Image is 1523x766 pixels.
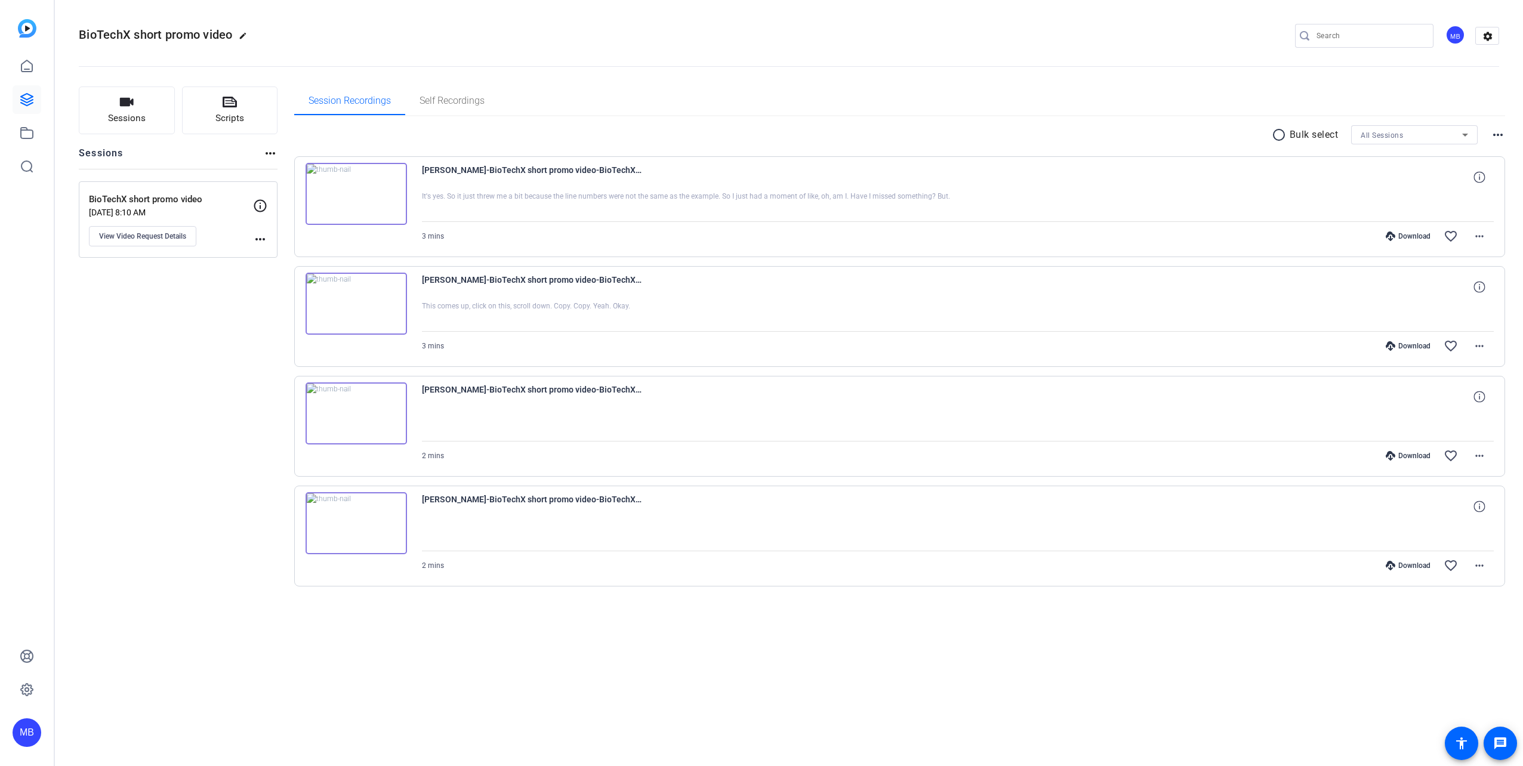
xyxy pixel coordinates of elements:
button: View Video Request Details [89,226,196,246]
span: [PERSON_NAME]-BioTechX short promo video-BioTechX short promo video-1759088641581-screen [422,163,643,191]
ngx-avatar: Max Bayita [1445,25,1466,46]
span: View Video Request Details [99,231,186,241]
span: [PERSON_NAME]-BioTechX short promo video-BioTechX short promo video-1758920524485-screen [422,492,643,521]
button: Scripts [182,87,278,134]
span: 2 mins [422,561,444,570]
mat-icon: radio_button_unchecked [1272,128,1290,142]
img: thumb-nail [306,382,407,444]
p: Bulk select [1290,128,1339,142]
mat-icon: message [1493,736,1507,750]
div: MB [13,718,41,747]
div: Download [1380,451,1436,461]
mat-icon: accessibility [1454,736,1469,750]
mat-icon: more_horiz [1472,339,1487,353]
div: Download [1380,231,1436,241]
img: thumb-nail [306,163,407,225]
img: thumb-nail [306,273,407,335]
mat-icon: more_horiz [1472,229,1487,243]
mat-icon: favorite_border [1444,339,1458,353]
mat-icon: more_horiz [1491,128,1505,142]
mat-icon: more_horiz [1472,558,1487,573]
mat-icon: favorite_border [1444,229,1458,243]
img: thumb-nail [306,492,407,554]
span: All Sessions [1361,131,1403,140]
span: Self Recordings [420,96,485,106]
span: 3 mins [422,232,444,240]
div: Download [1380,561,1436,570]
mat-icon: more_horiz [263,146,278,160]
span: BioTechX short promo video [79,27,233,42]
div: Download [1380,341,1436,351]
img: blue-gradient.svg [18,19,36,38]
mat-icon: settings [1476,27,1500,45]
p: BioTechX short promo video [89,193,253,206]
mat-icon: more_horiz [1472,449,1487,463]
span: [PERSON_NAME]-BioTechX short promo video-BioTechX short promo video-1758921118867-screen [422,382,643,411]
input: Search [1317,29,1424,43]
div: MB [1445,25,1465,45]
span: 3 mins [422,342,444,350]
span: 2 mins [422,452,444,460]
mat-icon: favorite_border [1444,449,1458,463]
span: Sessions [108,112,146,125]
p: [DATE] 8:10 AM [89,208,253,217]
span: Scripts [215,112,244,125]
span: Session Recordings [309,96,391,106]
span: [PERSON_NAME]-BioTechX short promo video-BioTechX short promo video-1759087298623-screen [422,273,643,301]
mat-icon: more_horiz [253,232,267,246]
mat-icon: edit [239,32,253,46]
h2: Sessions [79,146,124,169]
mat-icon: favorite_border [1444,558,1458,573]
button: Sessions [79,87,175,134]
